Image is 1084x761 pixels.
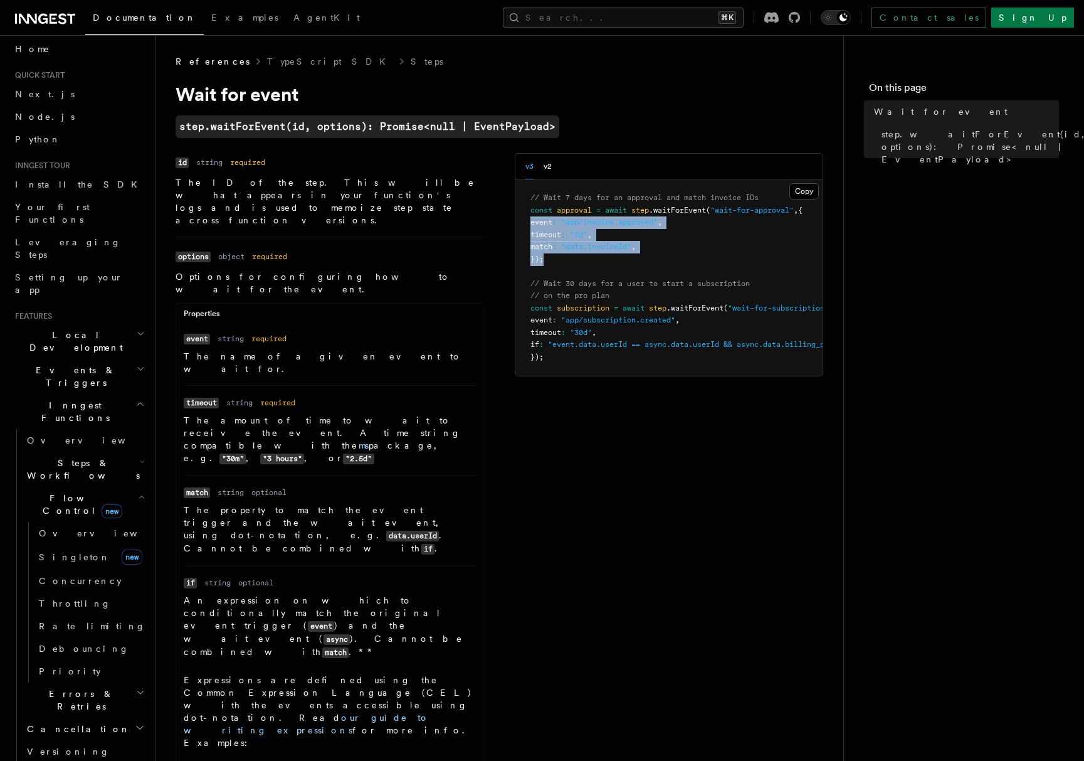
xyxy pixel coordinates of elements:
[821,10,851,25] button: Toggle dark mode
[10,364,137,389] span: Events & Triggers
[871,8,986,28] a: Contact sales
[211,13,278,23] span: Examples
[552,316,557,324] span: :
[22,429,147,452] a: Overview
[561,328,566,337] span: :
[39,528,168,538] span: Overview
[34,660,147,683] a: Priority
[230,157,265,168] dd: required
[15,134,61,144] span: Python
[343,454,374,464] code: "2.5d"
[34,570,147,592] a: Concurrency
[39,644,129,654] span: Debouncing
[649,206,706,215] span: .waitForEvent
[39,599,111,609] span: Throttling
[525,154,534,179] button: v3
[22,522,147,683] div: Flow Controlnew
[22,718,147,740] button: Cancellation
[10,38,147,60] a: Home
[122,550,142,565] span: new
[219,454,246,464] code: "30m"
[226,398,253,408] dd: string
[34,637,147,660] a: Debouncing
[570,230,587,239] span: "7d"
[561,242,631,251] span: "data.invoiceId"
[794,206,798,215] span: ,
[530,230,561,239] span: timeout
[102,504,122,518] span: new
[869,80,1059,100] h4: On this page
[530,304,552,312] span: const
[184,578,197,588] code: if
[176,252,211,262] code: options
[10,266,147,301] a: Setting up your app
[34,545,147,570] a: Singletonnew
[260,454,304,464] code: "3 hours"
[789,183,819,200] button: Copy
[666,304,724,312] span: .waitForEvent
[196,157,223,168] dd: string
[10,161,70,171] span: Inngest tour
[308,621,334,632] code: event
[15,112,75,122] span: Node.js
[544,154,552,179] button: v2
[252,252,287,262] dd: required
[10,329,137,354] span: Local Development
[552,218,557,226] span: :
[34,615,147,637] a: Rate limiting
[411,55,443,68] a: Steps
[15,202,90,225] span: Your first Functions
[421,544,434,555] code: if
[184,334,210,344] code: event
[22,492,138,517] span: Flow Control
[561,218,658,226] span: "app/invoice.approved"
[176,176,485,226] p: The ID of the step. This will be what appears in your function's logs and is used to memoize step...
[15,43,50,55] span: Home
[631,242,636,251] span: ,
[710,206,794,215] span: "wait-for-approval"
[530,279,750,288] span: // Wait 30 days for a user to start a subscription
[548,340,881,349] span: "event.data.userId == async.data.userId && async.data.billing_plan == 'pro'"
[570,328,592,337] span: "30d"
[10,324,147,359] button: Local Development
[260,398,295,408] dd: required
[869,100,1059,123] a: Wait for event
[184,504,476,555] p: The property to match the event trigger and the wait event, using dot-notation, e.g. . Cannot be ...
[176,115,559,138] code: step.waitForEvent(id, options): Promise<null | EventPayload>
[10,128,147,151] a: Python
[724,304,728,312] span: (
[530,218,552,226] span: event
[359,440,369,450] a: ms
[718,11,736,24] kbd: ⌘K
[184,350,476,375] p: The name of a given event to wait for.
[22,487,147,522] button: Flow Controlnew
[530,193,759,202] span: // Wait 7 days for an approval and match invoice IDs
[587,230,592,239] span: ,
[324,634,350,645] code: async
[10,359,147,394] button: Events & Triggers
[503,8,744,28] button: Search...⌘K
[530,242,552,251] span: match
[675,316,680,324] span: ,
[539,340,544,349] span: :
[614,304,618,312] span: =
[561,230,566,239] span: :
[530,340,539,349] span: if
[557,206,592,215] span: approval
[649,304,666,312] span: step
[322,647,349,658] code: match
[39,666,101,676] span: Priority
[530,206,552,215] span: const
[22,457,140,482] span: Steps & Workflows
[10,399,135,424] span: Inngest Functions
[552,242,557,251] span: :
[27,747,110,757] span: Versioning
[530,328,561,337] span: timeout
[557,304,609,312] span: subscription
[27,435,156,445] span: Overview
[605,206,627,215] span: await
[22,452,147,487] button: Steps & Workflows
[10,196,147,231] a: Your first Functions
[10,105,147,128] a: Node.js
[293,13,360,23] span: AgentKit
